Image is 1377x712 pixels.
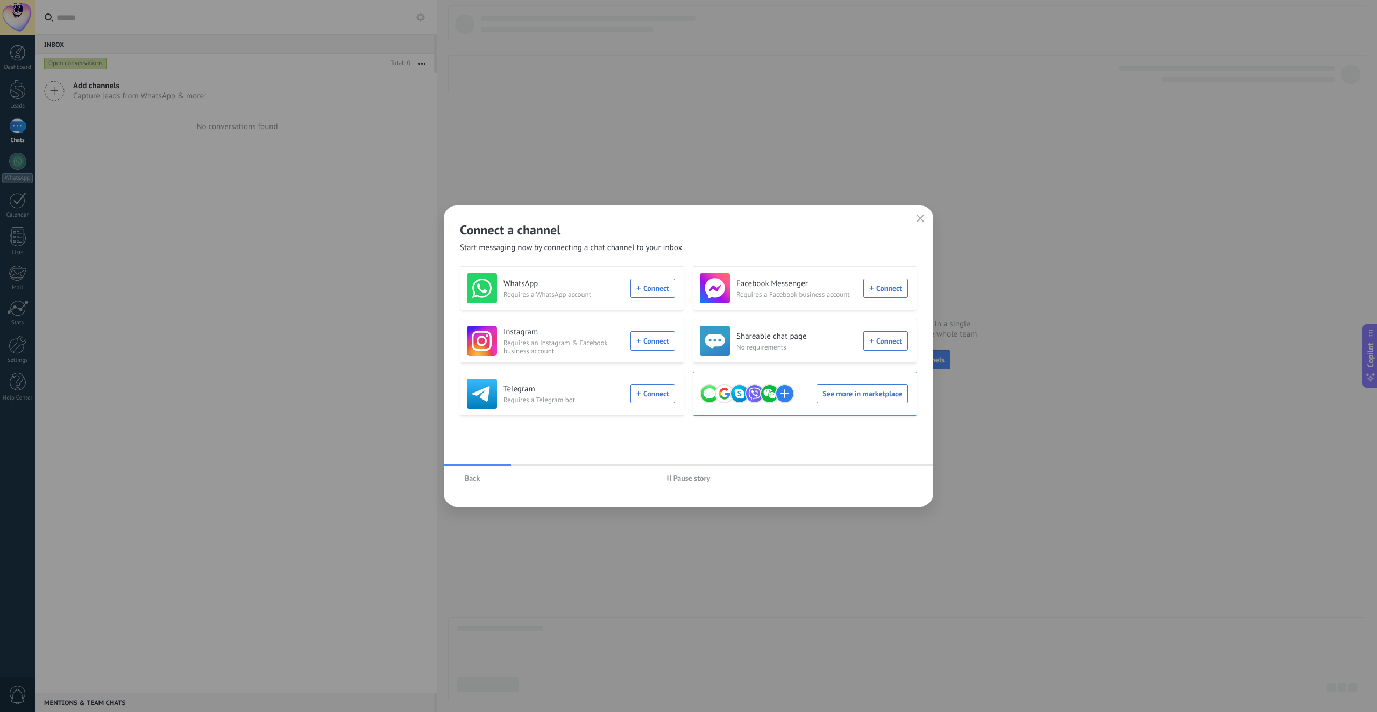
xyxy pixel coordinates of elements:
h2: Connect a channel [460,222,917,238]
h3: Instagram [503,327,624,338]
span: No requirements [736,343,857,351]
h3: WhatsApp [503,279,624,289]
span: Start messaging now by connecting a chat channel to your inbox [460,243,682,253]
h3: Facebook Messenger [736,279,857,289]
button: Pause story [662,470,715,486]
span: Pause story [673,474,711,482]
span: Requires an Instagram & Facebook business account [503,339,624,355]
button: Back [460,470,485,486]
span: Requires a Facebook business account [736,290,857,298]
span: Requires a WhatsApp account [503,290,624,298]
span: Back [465,474,480,482]
h3: Shareable chat page [736,331,857,342]
span: Requires a Telegram bot [503,396,624,404]
h3: Telegram [503,384,624,395]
